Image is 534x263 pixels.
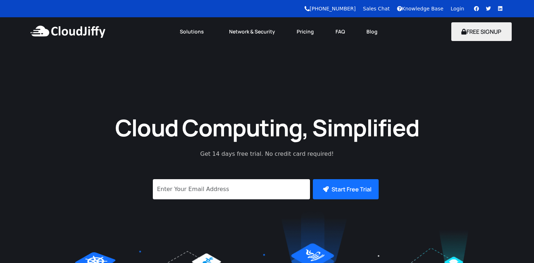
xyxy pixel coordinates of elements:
[168,150,366,158] p: Get 14 days free trial. No credit card required!
[451,28,512,36] a: FREE SIGNUP
[356,24,388,40] a: Blog
[286,24,325,40] a: Pricing
[105,113,429,142] h1: Cloud Computing, Simplified
[218,24,286,40] a: Network & Security
[313,179,379,199] button: Start Free Trial
[169,24,218,40] a: Solutions
[363,6,389,12] a: Sales Chat
[305,6,356,12] a: [PHONE_NUMBER]
[325,24,356,40] a: FAQ
[397,6,444,12] a: Knowledge Base
[153,179,310,199] input: Enter Your Email Address
[451,22,512,41] button: FREE SIGNUP
[451,6,464,12] a: Login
